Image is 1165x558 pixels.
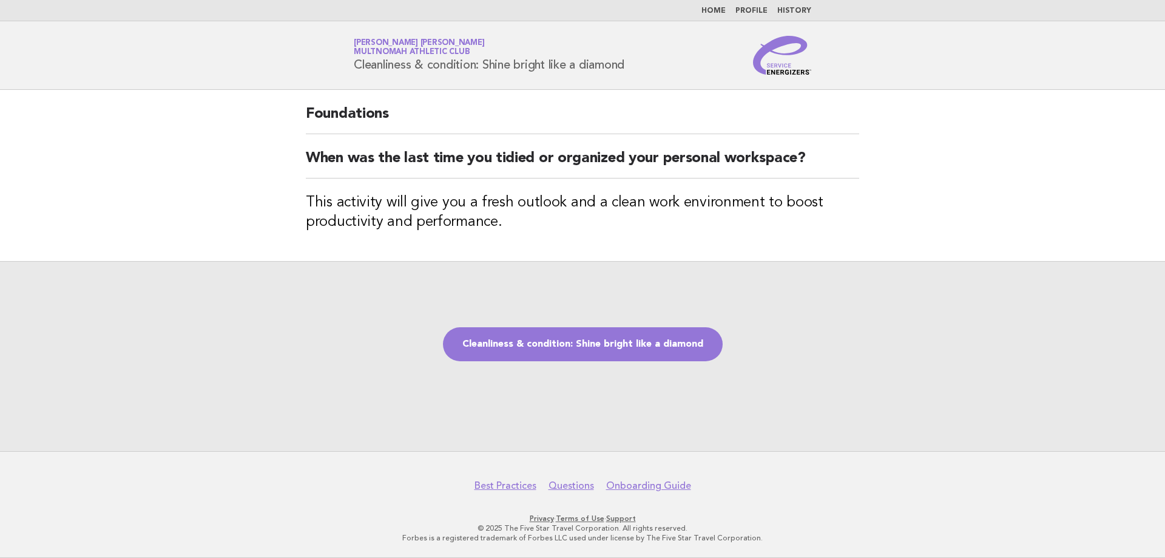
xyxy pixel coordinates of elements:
[474,480,536,492] a: Best Practices
[549,480,594,492] a: Questions
[306,193,859,232] h3: This activity will give you a fresh outlook and a clean work environment to boost productivity an...
[354,49,470,56] span: Multnomah Athletic Club
[753,36,811,75] img: Service Energizers
[306,149,859,179] h2: When was the last time you tidied or organized your personal workspace?
[556,514,604,523] a: Terms of Use
[354,39,484,56] a: [PERSON_NAME] [PERSON_NAME]Multnomah Athletic Club
[354,39,624,71] h1: Cleanliness & condition: Shine bright like a diamond
[606,480,691,492] a: Onboarding Guide
[606,514,636,523] a: Support
[211,523,954,533] p: © 2025 The Five Star Travel Corporation. All rights reserved.
[211,533,954,543] p: Forbes is a registered trademark of Forbes LLC used under license by The Five Star Travel Corpora...
[306,104,859,134] h2: Foundations
[530,514,554,523] a: Privacy
[735,7,768,15] a: Profile
[777,7,811,15] a: History
[701,7,726,15] a: Home
[211,514,954,523] p: · ·
[443,327,723,361] a: Cleanliness & condition: Shine bright like a diamond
